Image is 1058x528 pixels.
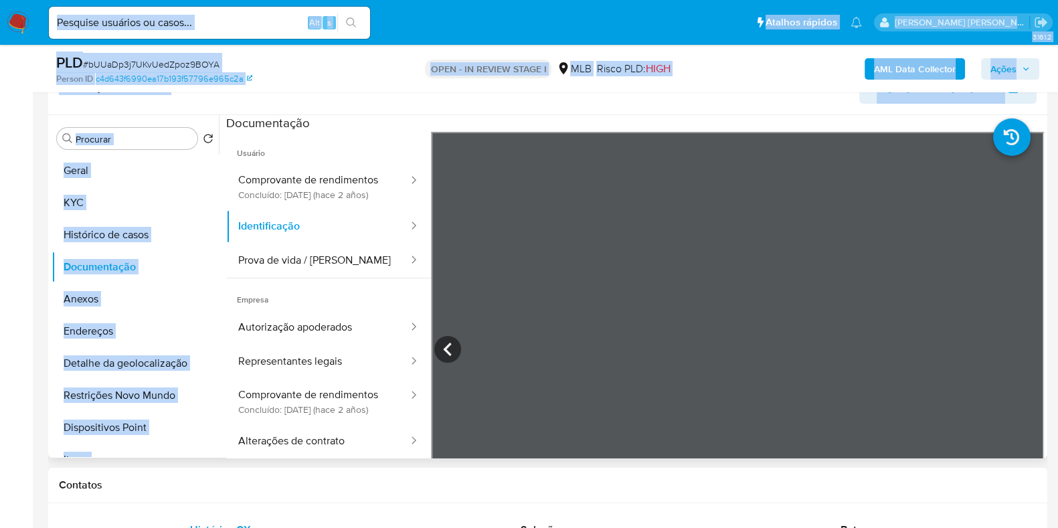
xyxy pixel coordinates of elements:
[62,133,73,144] button: Procurar
[56,73,93,85] b: Person ID
[52,219,219,251] button: Histórico de casos
[865,58,965,80] button: AML Data Collector
[309,16,320,29] span: Alt
[1034,15,1048,29] a: Sair
[76,133,192,145] input: Procurar
[337,13,365,32] button: search-icon
[1032,31,1051,42] span: 3.161.2
[327,16,331,29] span: s
[981,58,1039,80] button: Ações
[425,60,551,78] p: OPEN - IN REVIEW STAGE I
[52,251,219,283] button: Documentação
[52,155,219,187] button: Geral
[52,283,219,315] button: Anexos
[49,14,370,31] input: Pesquise usuários ou casos...
[895,16,1030,29] p: viviane.jdasilva@mercadopago.com.br
[83,58,219,71] span: # bUUaDp3j7UKvUedZpoz9BOYA
[851,17,862,28] a: Notificações
[52,347,219,379] button: Detalhe da geolocalização
[990,58,1017,80] span: Ações
[596,62,670,76] span: Risco PLD:
[52,412,219,444] button: Dispositivos Point
[59,478,1037,492] h1: Contatos
[557,62,591,76] div: MLB
[52,315,219,347] button: Endereços
[645,61,670,76] span: HIGH
[52,187,219,219] button: KYC
[96,73,252,85] a: c4d643f6990ea17b193f57796e965c2a
[203,133,213,148] button: Retornar ao pedido padrão
[52,379,219,412] button: Restrições Novo Mundo
[766,15,837,29] span: Atalhos rápidos
[52,444,219,476] button: Items
[56,52,83,73] b: PLD
[874,58,956,80] b: AML Data Collector
[59,81,169,94] h1: Informação do Usuário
